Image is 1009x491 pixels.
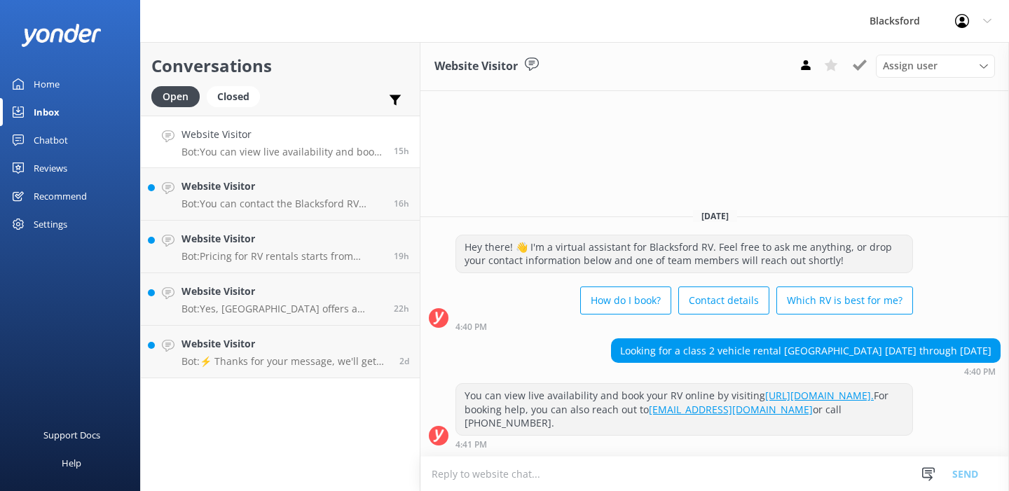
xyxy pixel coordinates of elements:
button: How do I book? [580,286,671,314]
div: Recommend [34,182,87,210]
p: Bot: You can view live availability and book your RV online by visiting [URL][DOMAIN_NAME]. For b... [181,146,383,158]
p: Bot: Yes, [GEOGRAPHIC_DATA] offers a Grocery Delivery service add-on where they can stock your RV... [181,303,383,315]
div: Help [62,449,81,477]
div: Settings [34,210,67,238]
a: Website VisitorBot:You can contact the Blacksford RV team at [PHONE_NUMBER] (ext. 805 for Spanish... [141,168,420,221]
a: Open [151,88,207,104]
a: Website VisitorBot:Yes, [GEOGRAPHIC_DATA] offers a Grocery Delivery service add-on where they can... [141,273,420,326]
span: Sep 13 2025 01:31pm (UTC -06:00) America/Chihuahua [394,250,409,262]
h4: Website Visitor [181,336,389,352]
div: Open [151,86,200,107]
div: Assign User [876,55,995,77]
p: Bot: You can contact the Blacksford RV team at [PHONE_NUMBER] (ext. 805 for Spanish), or by filli... [181,198,383,210]
p: Bot: ⚡ Thanks for your message, we'll get back to you as soon as we can. You're also welcome to k... [181,355,389,368]
div: You can view live availability and book your RV online by visiting For booking help, you can also... [456,384,912,435]
p: Bot: Pricing for RV rentals starts from $275/day and varies based on location, RV type, and time ... [181,250,383,263]
h2: Conversations [151,53,409,79]
h3: Website Visitor [434,57,518,76]
span: Sep 13 2025 09:46am (UTC -06:00) America/Chihuahua [394,303,409,314]
button: Contact details [678,286,769,314]
span: Sep 13 2025 03:50pm (UTC -06:00) America/Chihuahua [394,198,409,209]
div: Sep 13 2025 04:40pm (UTC -06:00) America/Chihuahua [611,366,1001,376]
div: Closed [207,86,260,107]
a: [EMAIL_ADDRESS][DOMAIN_NAME] [649,403,813,416]
img: yonder-white-logo.png [21,24,102,47]
div: Sep 13 2025 04:41pm (UTC -06:00) America/Chihuahua [455,439,913,449]
strong: 4:40 PM [964,368,996,376]
button: Which RV is best for me? [776,286,913,314]
strong: 4:40 PM [455,323,487,331]
a: Website VisitorBot:Pricing for RV rentals starts from $275/day and varies based on location, RV t... [141,221,420,273]
div: Chatbot [34,126,68,154]
span: [DATE] [693,210,737,222]
div: Looking for a class 2 vehicle rental [GEOGRAPHIC_DATA] [DATE] through [DATE] [612,339,1000,363]
h4: Website Visitor [181,284,383,299]
h4: Website Visitor [181,179,383,194]
a: Website VisitorBot:⚡ Thanks for your message, we'll get back to you as soon as we can. You're als... [141,326,420,378]
a: [URL][DOMAIN_NAME]. [765,389,874,402]
strong: 4:41 PM [455,441,487,449]
div: Reviews [34,154,67,182]
div: Home [34,70,60,98]
span: Assign user [883,58,938,74]
span: Sep 13 2025 04:40pm (UTC -06:00) America/Chihuahua [394,145,409,157]
a: Closed [207,88,267,104]
div: Hey there! 👋 I'm a virtual assistant for Blacksford RV. Feel free to ask me anything, or drop you... [456,235,912,272]
a: Website VisitorBot:You can view live availability and book your RV online by visiting [URL][DOMAI... [141,116,420,168]
div: Inbox [34,98,60,126]
h4: Website Visitor [181,231,383,247]
div: Support Docs [43,421,100,449]
h4: Website Visitor [181,127,383,142]
span: Sep 11 2025 07:24pm (UTC -06:00) America/Chihuahua [399,355,409,367]
div: Sep 13 2025 04:40pm (UTC -06:00) America/Chihuahua [455,321,913,331]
